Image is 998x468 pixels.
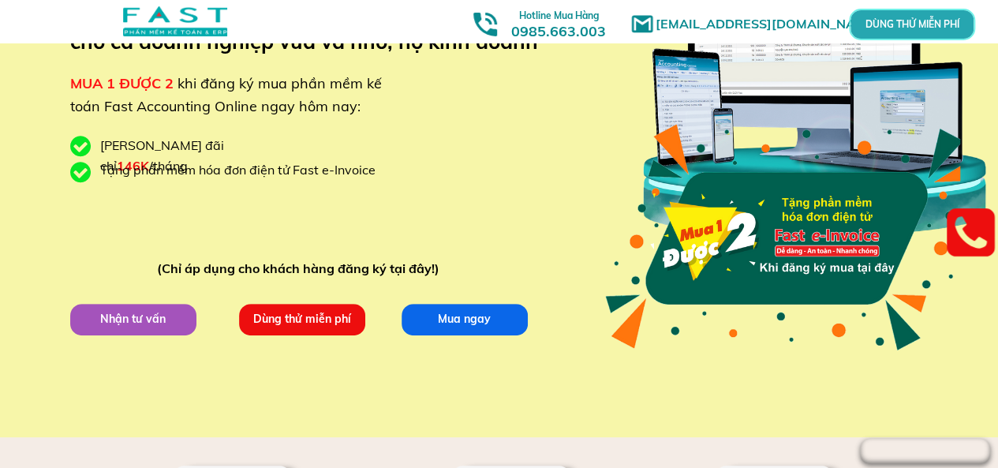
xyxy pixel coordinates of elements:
[70,74,174,92] span: MUA 1 ĐƯỢC 2
[100,160,387,181] div: Tặng phần mềm hóa đơn điện tử Fast e-Invoice
[519,9,599,21] span: Hotline Mua Hàng
[69,303,196,335] p: Nhận tư vấn
[401,303,527,335] p: Mua ngay
[100,136,305,176] div: [PERSON_NAME] đãi chỉ /tháng
[117,158,149,174] span: 146K
[157,259,447,279] div: (Chỉ áp dụng cho khách hàng đăng ký tại đây!)
[656,14,888,35] h1: [EMAIL_ADDRESS][DOMAIN_NAME]
[238,303,364,335] p: Dùng thử miễn phí
[70,74,382,115] span: khi đăng ký mua phần mềm kế toán Fast Accounting Online ngay hôm nay:
[892,20,932,29] p: DÙNG THỬ MIỄN PHÍ
[494,6,623,39] h3: 0985.663.003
